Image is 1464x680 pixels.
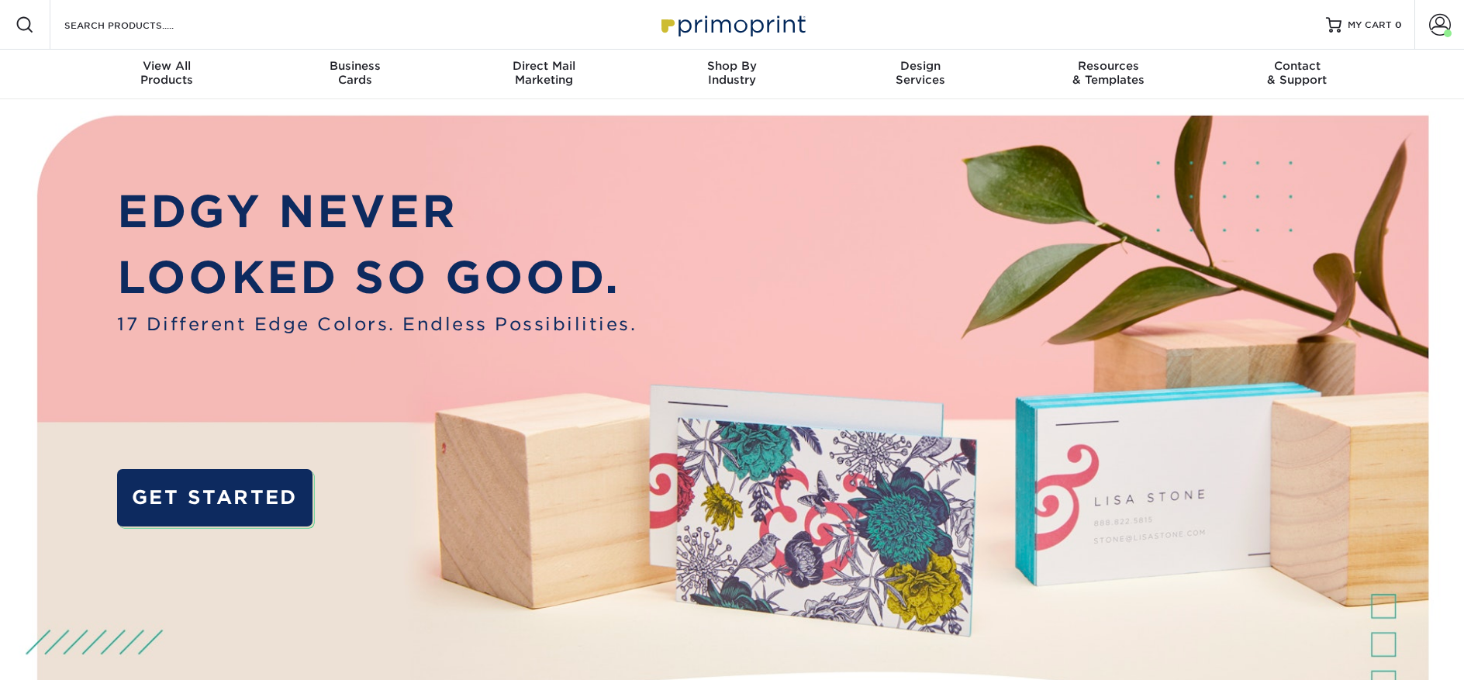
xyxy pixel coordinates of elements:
span: Design [826,59,1014,73]
span: 17 Different Edge Colors. Endless Possibilities. [117,311,637,337]
span: Shop By [638,59,827,73]
a: View AllProducts [73,50,261,99]
input: SEARCH PRODUCTS..... [63,16,214,34]
div: Cards [261,59,450,87]
div: & Support [1203,59,1391,87]
div: Products [73,59,261,87]
div: Services [826,59,1014,87]
a: GET STARTED [117,469,312,527]
p: LOOKED SO GOOD. [117,245,637,311]
a: Direct MailMarketing [450,50,638,99]
div: Industry [638,59,827,87]
span: Business [261,59,450,73]
a: DesignServices [826,50,1014,99]
div: & Templates [1014,59,1203,87]
span: View All [73,59,261,73]
a: BusinessCards [261,50,450,99]
span: 0 [1395,19,1402,30]
img: Primoprint [654,8,810,41]
a: Shop ByIndustry [638,50,827,99]
span: MY CART [1348,19,1392,32]
span: Resources [1014,59,1203,73]
a: Resources& Templates [1014,50,1203,99]
p: EDGY NEVER [117,179,637,245]
span: Direct Mail [450,59,638,73]
span: Contact [1203,59,1391,73]
div: Marketing [450,59,638,87]
a: Contact& Support [1203,50,1391,99]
